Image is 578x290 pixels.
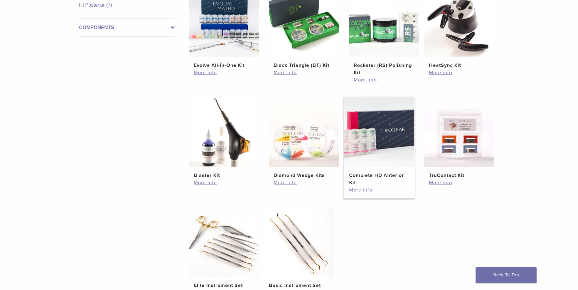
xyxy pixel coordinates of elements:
a: More info [429,179,489,186]
a: More info [274,69,334,76]
a: Diamond Wedge KitsDiamond Wedge Kits [268,97,339,179]
a: Complete HD Anterior KitComplete HD Anterior Kit [344,97,415,186]
a: More info [429,69,489,76]
a: TruContact KitTruContact Kit [424,97,495,179]
h2: TruContact Kit [429,172,489,179]
h2: Rockstar (RS) Polishing Kit [354,62,414,76]
img: Blaster Kit [189,97,259,167]
a: More info [194,69,254,76]
a: More info [349,186,410,194]
h2: Diamond Wedge Kits [274,172,334,179]
a: More info [274,179,334,186]
h2: Basic Instrument Set [269,282,329,289]
a: Back To Top [476,267,537,283]
h2: Blaster Kit [194,172,254,179]
h2: HeatSync Kit [429,62,489,69]
h2: Complete HD Anterior Kit [349,172,410,186]
a: Blaster KitBlaster Kit [189,97,260,179]
a: Basic Instrument SetBasic Instrument Set [264,207,335,289]
h2: Elite Instrument Set [194,282,254,289]
img: Diamond Wedge Kits [269,97,339,167]
h2: Black Triangle (BT) Kit [274,62,334,69]
span: (7) [106,2,112,8]
span: Posterior [85,2,106,8]
a: More info [194,179,254,186]
h2: Evolve All-in-One Kit [194,62,254,69]
img: Complete HD Anterior Kit [344,97,414,167]
label: Components [79,24,175,31]
a: Elite Instrument SetElite Instrument Set [189,207,260,289]
img: Basic Instrument Set [264,207,334,277]
img: TruContact Kit [424,97,494,167]
a: More info [354,76,414,84]
img: Elite Instrument Set [189,207,259,277]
